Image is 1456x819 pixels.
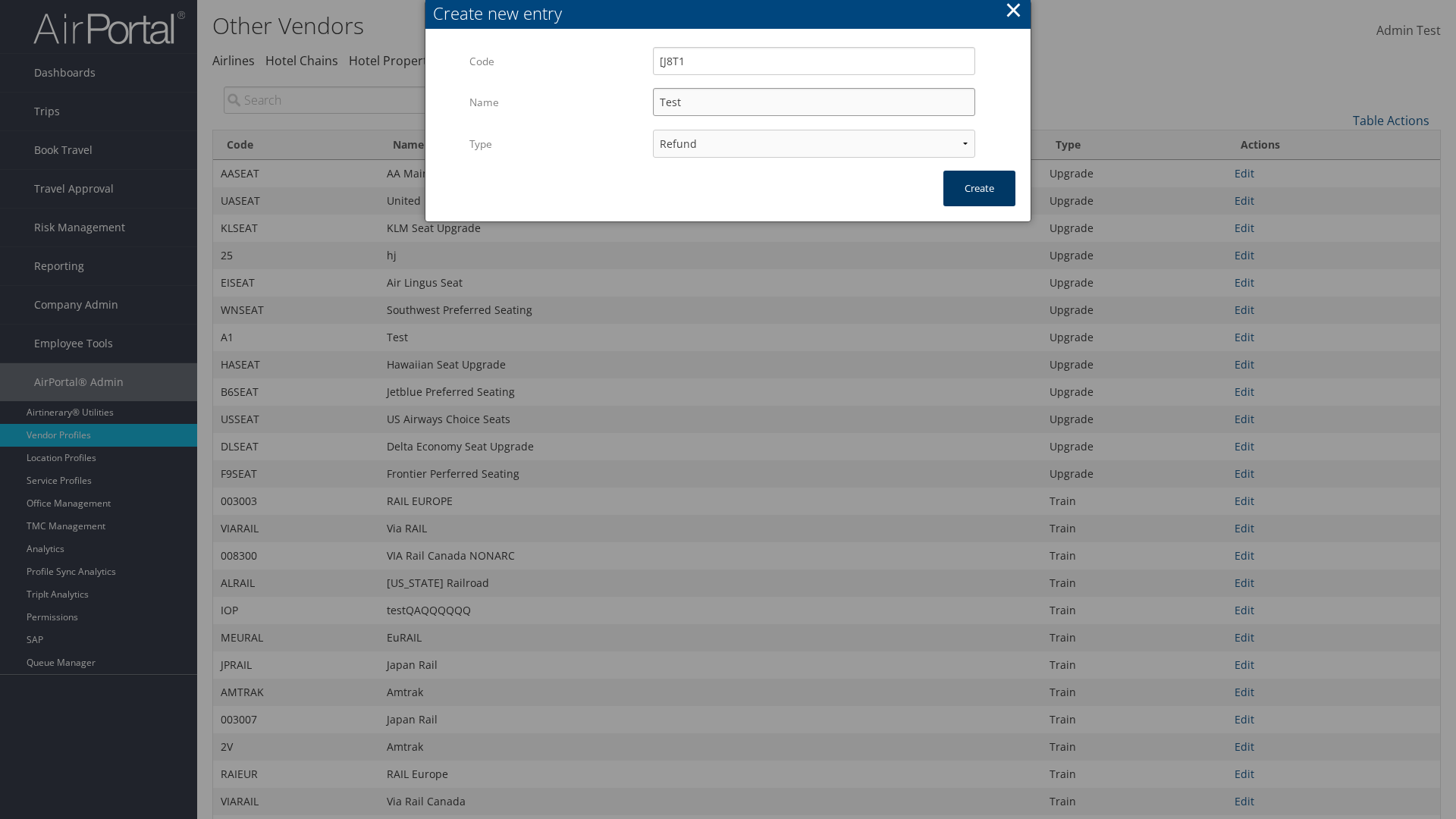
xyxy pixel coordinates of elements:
div: Create new entry [433,2,1031,25]
label: Type [469,130,642,158]
button: Create [943,171,1015,206]
label: Code [469,47,642,76]
label: Name [469,88,642,117]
